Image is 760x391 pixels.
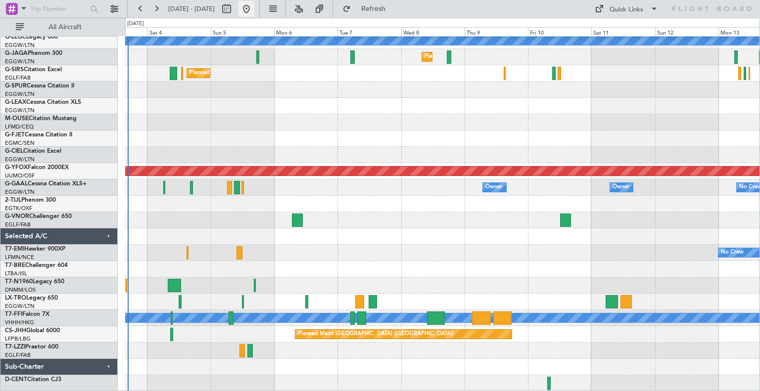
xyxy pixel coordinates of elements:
span: 2-TIJL [5,197,21,203]
a: G-LEGCLegacy 600 [5,34,58,40]
a: LFPB/LBG [5,335,31,343]
span: G-GAAL [5,181,28,187]
span: G-FJET [5,132,25,138]
div: Sat 4 [147,27,211,36]
div: Sun 12 [655,27,718,36]
a: CS-JHHGlobal 6000 [5,328,60,334]
a: EGLF/FAB [5,221,31,228]
span: LX-TRO [5,295,26,301]
a: M-OUSECitation Mustang [5,116,77,122]
a: UUMO/OSF [5,172,35,179]
div: [DATE] [127,20,144,28]
span: Refresh [353,5,394,12]
a: LFMD/CEQ [5,123,34,130]
a: EGGW/LTN [5,42,35,49]
a: T7-EMIHawker 900XP [5,246,65,252]
a: LFMN/NCE [5,254,34,261]
span: G-YFOX [5,165,28,171]
a: DNMM/LOS [5,286,36,294]
div: Mon 6 [274,27,337,36]
span: D-CENT [5,377,27,383]
a: EGTK/OXF [5,205,32,212]
a: T7-BREChallenger 604 [5,262,68,268]
span: All Aircraft [26,24,104,31]
div: Thu 9 [465,27,528,36]
button: Refresh [338,1,397,17]
div: Owner [613,180,629,195]
span: T7-LZZI [5,344,25,350]
a: EGGW/LTN [5,90,35,98]
a: EGGW/LTN [5,156,35,163]
a: T7-N1960Legacy 650 [5,279,64,285]
div: Planned Maint [GEOGRAPHIC_DATA] ([GEOGRAPHIC_DATA]) [190,66,345,81]
a: G-LEAXCessna Citation XLS [5,99,81,105]
a: D-CENTCitation CJ3 [5,377,61,383]
button: All Aircraft [11,19,107,35]
span: G-LEGC [5,34,26,40]
a: G-SPURCessna Citation II [5,83,74,89]
a: G-JAGAPhenom 300 [5,50,62,56]
span: G-LEAX [5,99,26,105]
span: G-JAGA [5,50,28,56]
span: G-SPUR [5,83,27,89]
div: Sat 11 [591,27,655,36]
a: G-YFOXFalcon 2000EX [5,165,69,171]
a: G-GAALCessna Citation XLS+ [5,181,87,187]
a: G-SIRSCitation Excel [5,67,62,73]
span: [DATE] - [DATE] [168,4,215,13]
span: CS-JHH [5,328,26,334]
a: EGGW/LTN [5,58,35,65]
a: 2-TIJLPhenom 300 [5,197,56,203]
a: EGGW/LTN [5,188,35,196]
a: T7-FFIFalcon 7X [5,311,49,317]
div: Owner [485,180,502,195]
a: EGMC/SEN [5,139,35,147]
div: Planned Maint [GEOGRAPHIC_DATA] ([GEOGRAPHIC_DATA]) [425,49,580,64]
a: EGLF/FAB [5,351,31,359]
a: VHHH/HKG [5,319,34,326]
span: G-CIEL [5,148,23,154]
span: G-VNOR [5,214,29,219]
div: No Crew [721,245,744,260]
a: G-VNORChallenger 650 [5,214,72,219]
span: T7-BRE [5,262,25,268]
span: T7-N1960 [5,279,33,285]
a: LX-TROLegacy 650 [5,295,58,301]
div: Quick Links [610,5,643,15]
div: Wed 8 [401,27,465,36]
span: T7-FFI [5,311,22,317]
a: G-CIELCitation Excel [5,148,61,154]
a: G-FJETCessna Citation II [5,132,72,138]
span: G-SIRS [5,67,24,73]
span: T7-EMI [5,246,24,252]
a: EGGW/LTN [5,303,35,310]
div: Tue 7 [337,27,401,36]
div: Fri 10 [528,27,591,36]
div: Planned Maint [GEOGRAPHIC_DATA] ([GEOGRAPHIC_DATA]) [298,327,454,342]
button: Quick Links [590,1,663,17]
a: T7-LZZIPraetor 600 [5,344,58,350]
a: EGLF/FAB [5,74,31,82]
input: Trip Number [30,1,87,16]
span: M-OUSE [5,116,29,122]
a: LTBA/ISL [5,270,27,277]
a: EGGW/LTN [5,107,35,114]
div: Sun 5 [211,27,274,36]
